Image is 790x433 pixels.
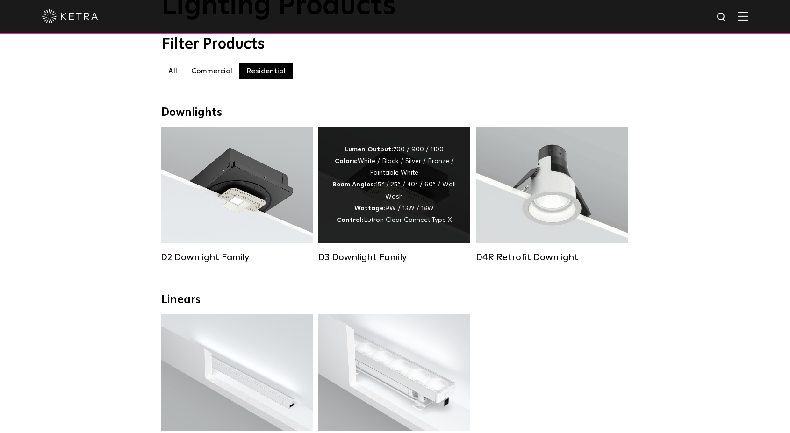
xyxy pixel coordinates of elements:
strong: Beam Angles: [332,181,375,188]
label: All [161,63,184,79]
a: D2 Downlight Family Lumen Output:1200Colors:White / Black / Gloss Black / Silver / Bronze / Silve... [161,127,313,262]
label: Commercial [184,63,239,79]
div: Linears [161,293,629,307]
span: Lutron Clear Connect Type X [364,217,452,223]
a: D3 Downlight Family Lumen Output:700 / 900 / 1100Colors:White / Black / Silver / Bronze / Paintab... [318,127,470,262]
div: Downlights [161,106,629,120]
strong: Control: [337,217,364,223]
div: D2 Downlight Family [161,252,313,263]
img: Hamburger%20Nav.svg [738,12,748,21]
a: D4R Retrofit Downlight Lumen Output:800Colors:White / BlackBeam Angles:15° / 25° / 40° / 60°Watta... [476,127,628,262]
strong: Lumen Output: [345,146,393,153]
label: Residential [239,63,293,79]
div: D4R Retrofit Downlight [476,252,628,263]
img: ketra-logo-2019-white [42,9,98,23]
strong: Colors: [335,158,358,164]
strong: Wattage: [354,205,385,212]
div: 700 / 900 / 1100 White / Black / Silver / Bronze / Paintable White 15° / 25° / 40° / 60° / Wall W... [332,144,456,226]
img: search icon [716,12,728,23]
div: D3 Downlight Family [318,252,470,263]
div: Filter Products [161,35,629,53]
